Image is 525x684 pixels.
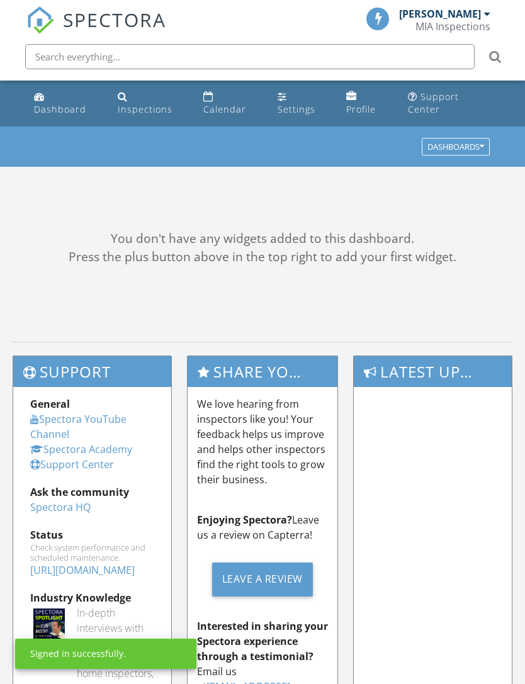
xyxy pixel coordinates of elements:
div: Check system performance and scheduled maintenance. [30,542,154,563]
div: MIA Inspections [415,20,490,33]
a: Dashboard [29,86,103,121]
div: You don't have any widgets added to this dashboard. [13,230,512,248]
div: Dashboard [34,103,86,115]
div: [PERSON_NAME] [399,8,481,20]
div: Leave a Review [212,563,313,597]
input: Search everything... [25,44,475,69]
div: Calendar [203,103,246,115]
div: Industry Knowledge [30,590,154,605]
a: Leave a Review [197,552,329,606]
a: Spectora YouTube Channel [30,412,127,441]
strong: Enjoying Spectora? [197,513,292,527]
div: Settings [278,103,315,115]
a: [URL][DOMAIN_NAME] [30,563,135,577]
a: Calendar [198,86,262,121]
a: SPECTORA [26,17,166,43]
div: Ask the community [30,485,154,500]
a: Support Center [403,86,496,121]
a: Settings [273,86,331,121]
h3: Support [13,356,171,387]
div: Status [30,527,154,542]
a: Spectora HQ [30,500,91,514]
div: Profile [346,103,376,115]
strong: General [30,397,70,411]
div: Press the plus button above in the top right to add your first widget. [13,248,512,266]
h3: Latest Updates [354,356,512,387]
span: SPECTORA [63,6,166,33]
div: Inspections [118,103,172,115]
button: Dashboards [422,138,490,156]
div: Support Center [408,91,459,115]
p: We love hearing from inspectors like you! Your feedback helps us improve and helps other inspecto... [197,396,329,487]
img: Spectoraspolightmain [33,608,65,640]
strong: Interested in sharing your Spectora experience through a testimonial? [197,619,328,663]
a: Profile [341,86,393,121]
div: Dashboards [427,143,484,152]
a: Spectora Academy [30,442,132,456]
p: Leave us a review on Capterra! [197,512,329,542]
a: Support Center [30,457,114,471]
h3: Share Your Spectora Experience [188,356,338,387]
div: Signed in successfully. [30,648,126,660]
a: Inspections [113,86,188,121]
img: The Best Home Inspection Software - Spectora [26,6,54,34]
